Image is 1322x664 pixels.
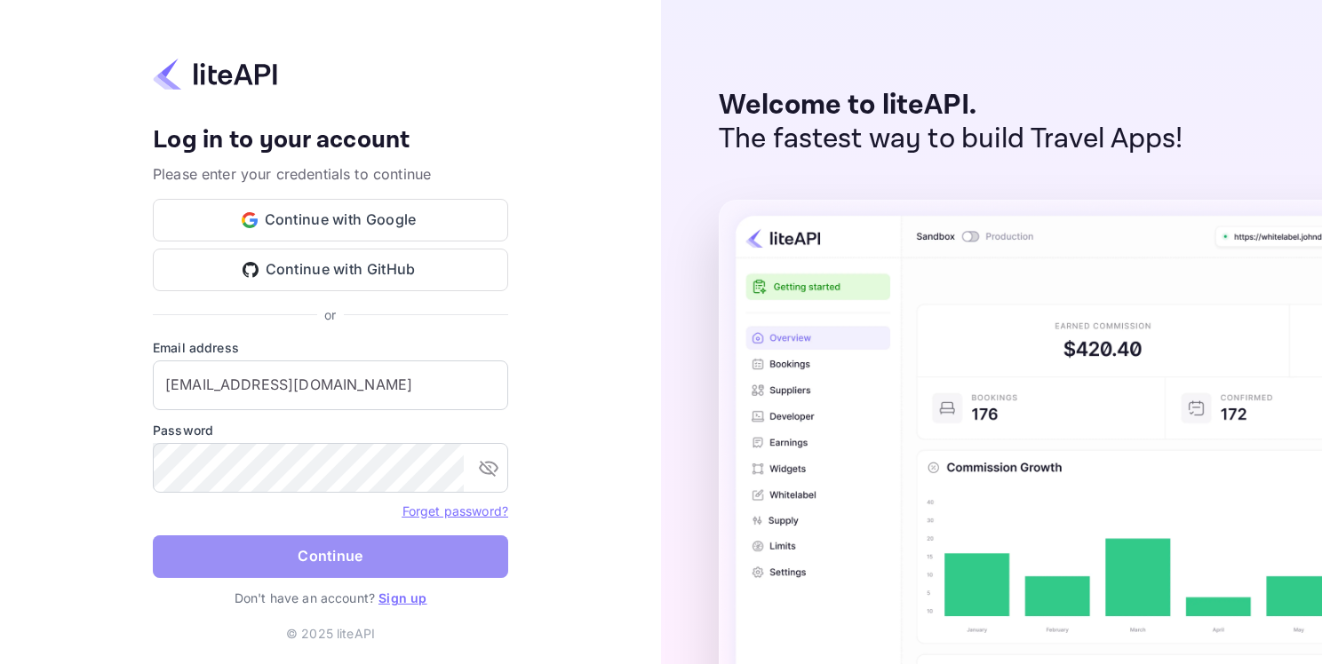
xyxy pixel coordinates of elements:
p: Welcome to liteAPI. [719,89,1183,123]
a: Forget password? [402,503,508,518]
p: © 2025 liteAPI [286,624,375,643]
p: Please enter your credentials to continue [153,163,508,185]
a: Sign up [378,590,426,605]
button: Continue [153,535,508,578]
label: Email address [153,338,508,357]
input: Enter your email address [153,360,508,410]
a: Forget password? [402,502,508,519]
p: or [324,305,336,324]
button: toggle password visibility [471,450,506,486]
p: The fastest way to build Travel Apps! [719,123,1183,156]
button: Continue with GitHub [153,249,508,291]
img: liteapi [153,57,277,91]
button: Continue with Google [153,199,508,241]
p: Don't have an account? [153,589,508,607]
h4: Log in to your account [153,125,508,156]
label: Password [153,421,508,439]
